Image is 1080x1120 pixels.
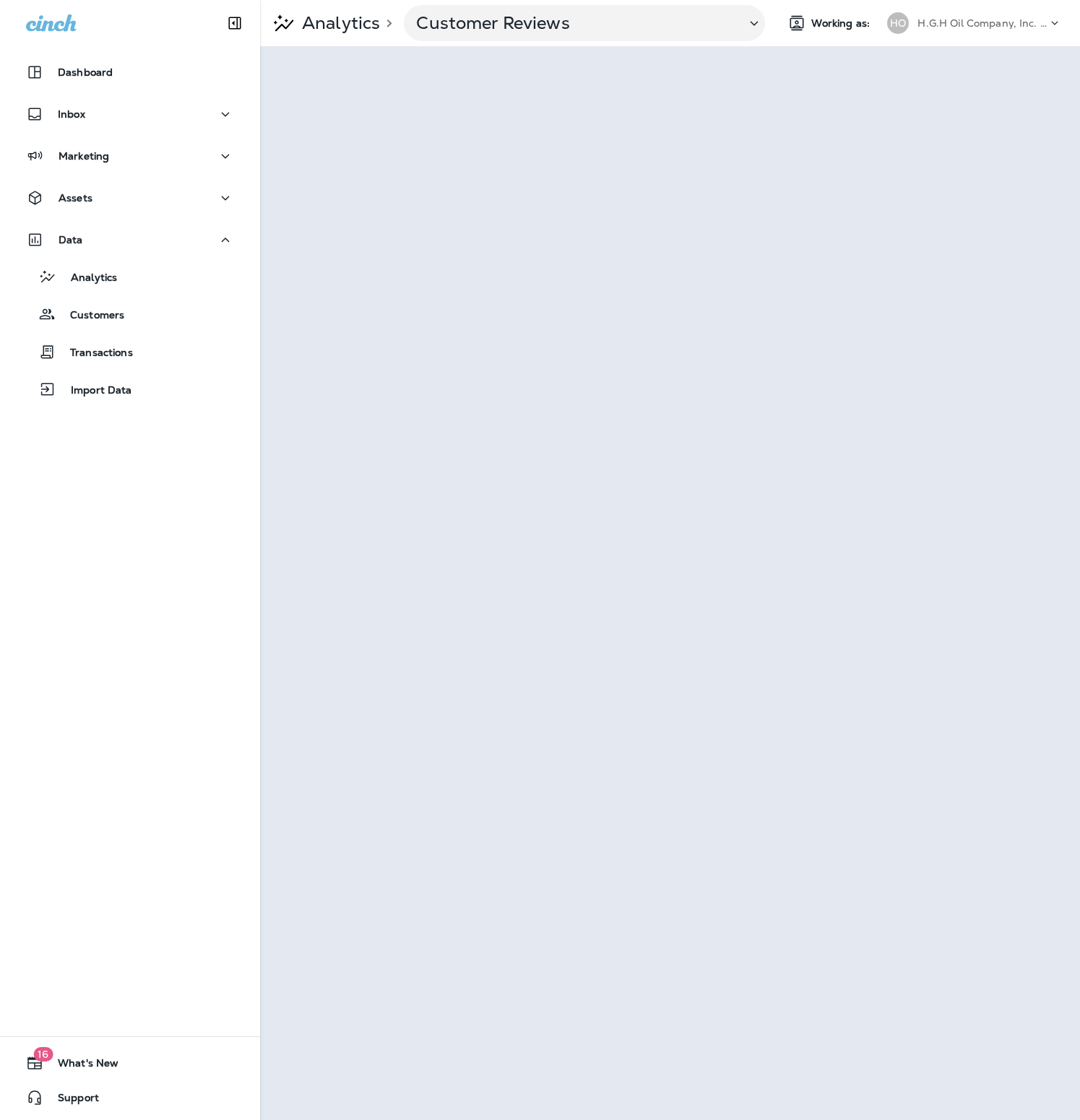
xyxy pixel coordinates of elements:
[14,374,246,404] button: Import Data
[887,12,909,34] div: HO
[917,17,1047,29] p: H.G.H Oil Company, Inc. dba Jiffy Lube
[14,337,246,367] button: Transactions
[59,192,92,204] p: Assets
[14,299,246,329] button: Customers
[14,225,246,254] button: Data
[14,1083,246,1112] button: Support
[56,309,124,323] p: Customers
[58,108,85,120] p: Inbox
[33,1047,53,1062] span: 16
[56,272,117,285] p: Analytics
[296,12,380,34] p: Analytics
[59,150,109,162] p: Marketing
[14,142,246,170] button: Marketing
[14,183,246,212] button: Assets
[58,66,113,78] p: Dashboard
[56,347,133,360] p: Transactions
[59,234,83,246] p: Data
[14,261,246,292] button: Analytics
[14,100,246,129] button: Inbox
[811,17,873,30] span: Working as:
[14,58,246,87] button: Dashboard
[215,9,255,38] button: Collapse Sidebar
[416,12,734,34] p: Customer Reviews
[56,384,132,398] p: Import Data
[43,1057,118,1075] span: What's New
[43,1092,99,1109] span: Support
[380,17,392,29] p: >
[14,1049,246,1077] button: 16What's New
